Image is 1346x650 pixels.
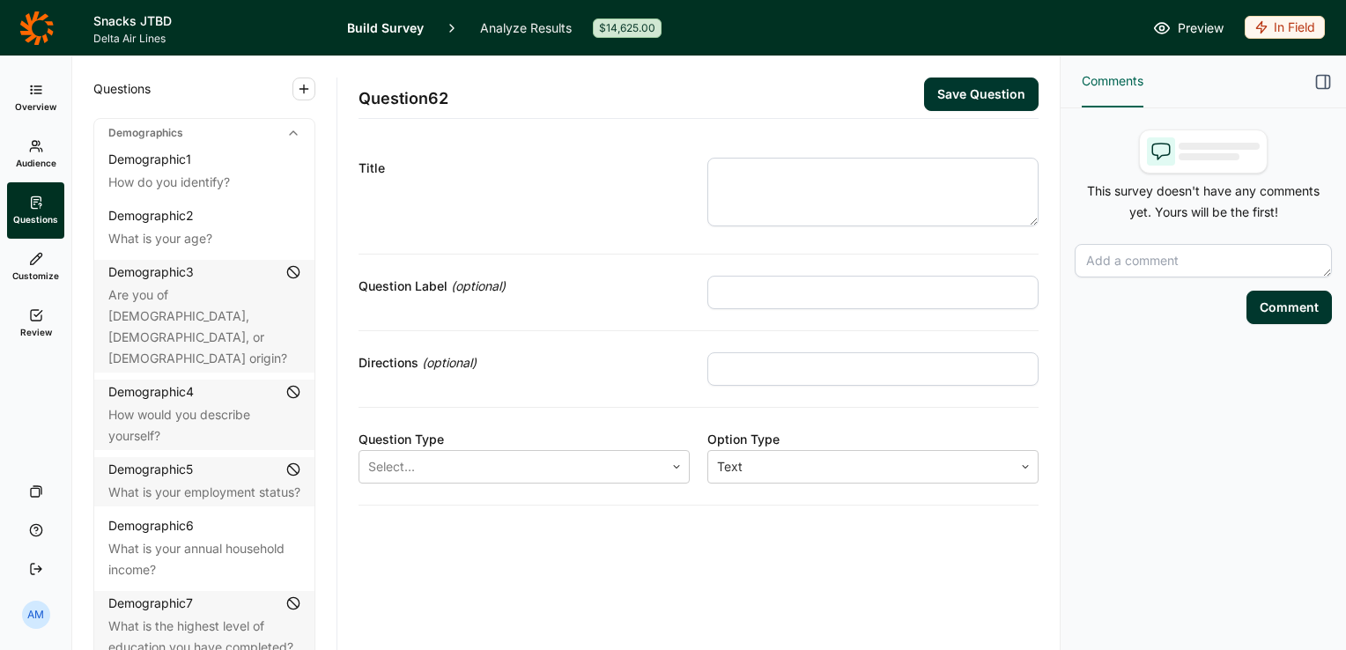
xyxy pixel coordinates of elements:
div: In Field [1245,16,1325,39]
div: AM [22,601,50,629]
span: Question 62 [359,86,448,111]
div: Option Type [707,429,1039,450]
a: Overview [7,70,64,126]
a: Questions [7,182,64,239]
div: Title [359,158,690,179]
a: Audience [7,126,64,182]
h1: Snacks JTBD [93,11,326,32]
span: Review [20,326,52,338]
span: Questions [13,213,58,225]
span: (optional) [451,276,506,297]
span: Customize [12,270,59,282]
div: Question Label [359,276,690,297]
a: Customize [7,239,64,295]
span: Comments [1082,70,1143,92]
span: Delta Air Lines [93,32,326,46]
div: Demographic 7 [108,595,193,612]
div: How would you describe yourself? [108,404,300,447]
div: What is your annual household income? [108,538,300,580]
span: Audience [16,157,56,169]
span: Preview [1178,18,1224,39]
p: This survey doesn't have any comments yet. Yours will be the first! [1075,181,1332,223]
div: Demographic 5 [108,461,193,478]
span: Overview [15,100,56,113]
span: Questions [93,78,151,100]
div: Demographic 6 [108,517,194,535]
a: Review [7,295,64,351]
div: How do you identify? [108,172,300,193]
div: Demographic 1 [108,151,191,168]
button: In Field [1245,16,1325,41]
button: Comment [1246,291,1332,324]
div: Are you of [DEMOGRAPHIC_DATA], [DEMOGRAPHIC_DATA], or [DEMOGRAPHIC_DATA] origin? [108,284,300,369]
div: What is your employment status? [108,482,300,503]
div: Question Type [359,429,690,450]
span: (optional) [422,352,477,373]
button: Save Question [924,78,1039,111]
div: Demographic 2 [108,207,194,225]
div: Directions [359,352,690,373]
a: Preview [1153,18,1224,39]
div: Demographic 4 [108,383,194,401]
div: Demographics [94,119,314,147]
div: Demographic 3 [108,263,194,281]
div: What is your age? [108,228,300,249]
button: Comments [1082,56,1143,107]
div: $14,625.00 [593,18,662,38]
